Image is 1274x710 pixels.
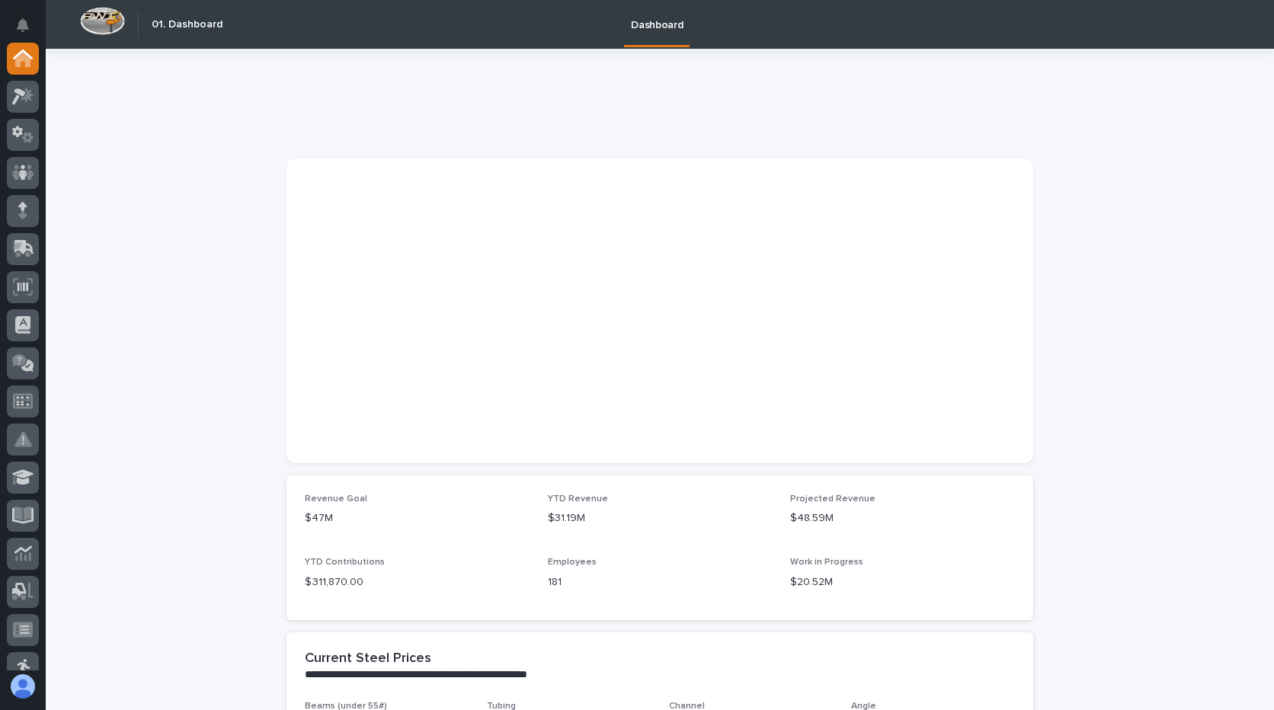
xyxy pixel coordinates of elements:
span: Projected Revenue [790,494,875,504]
button: Notifications [7,9,39,41]
p: $20.52M [790,574,1015,590]
p: $ 311,870.00 [305,574,530,590]
div: Notifications [19,18,39,43]
span: YTD Revenue [548,494,608,504]
p: $31.19M [548,510,773,526]
span: Employees [548,558,597,567]
button: users-avatar [7,670,39,702]
span: YTD Contributions [305,558,385,567]
p: $47M [305,510,530,526]
span: Work in Progress [790,558,863,567]
img: Workspace Logo [80,7,125,35]
h2: 01. Dashboard [152,18,222,31]
p: 181 [548,574,773,590]
span: Revenue Goal [305,494,367,504]
h2: Current Steel Prices [305,651,431,667]
p: $48.59M [790,510,1015,526]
